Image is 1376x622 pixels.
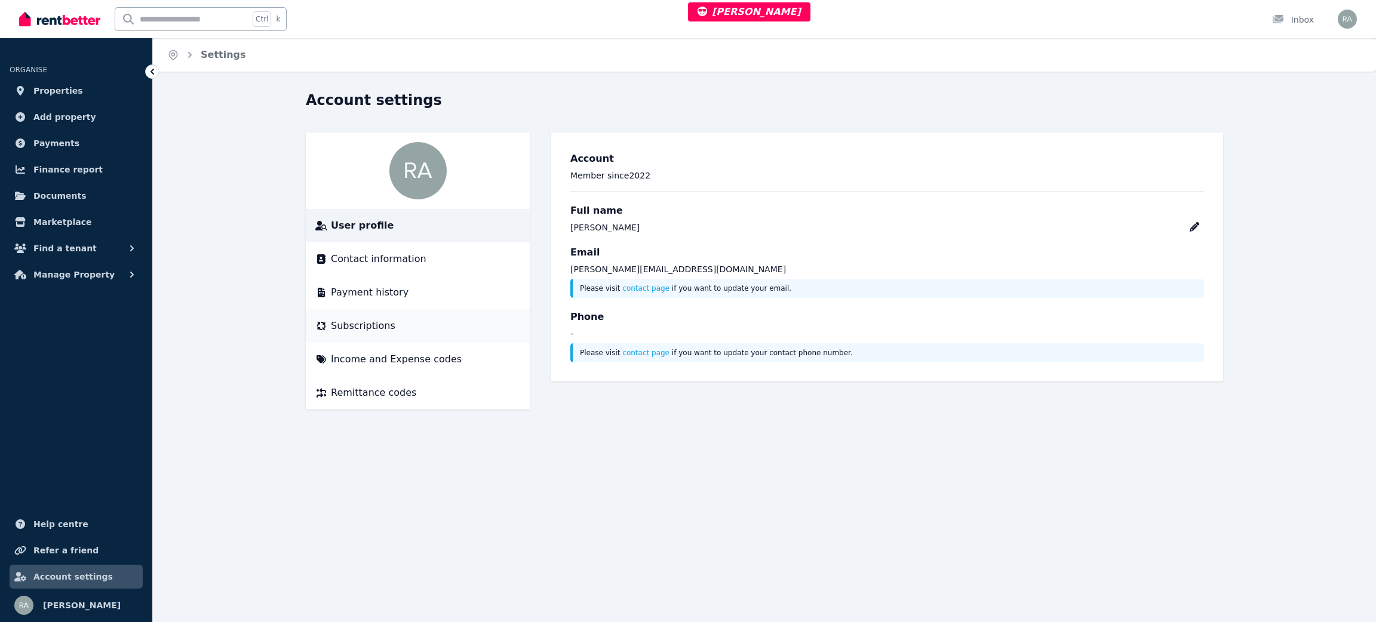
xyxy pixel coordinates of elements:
a: Remittance codes [315,386,520,400]
a: Payments [10,131,143,155]
span: Properties [33,84,83,98]
span: [PERSON_NAME] [43,598,121,612]
span: Find a tenant [33,241,97,255]
nav: Breadcrumb [153,38,260,72]
button: Find a tenant [10,236,143,260]
p: Please visit if you want to update your contact phone number. [580,348,1197,358]
span: Add property [33,110,96,124]
p: [PERSON_NAME][EMAIL_ADDRESS][DOMAIN_NAME] [570,263,1204,275]
span: Payment history [331,285,408,300]
div: Inbox [1272,14,1314,26]
p: Member since 2022 [570,170,1204,181]
h3: Account [570,152,1204,166]
a: Settings [201,49,246,60]
p: Please visit if you want to update your email. [580,284,1197,293]
a: Help centre [10,512,143,536]
span: Marketplace [33,215,91,229]
a: Account settings [10,565,143,589]
a: contact page [622,284,669,292]
span: Income and Expense codes [331,352,462,367]
a: contact page [622,349,669,357]
a: Refer a friend [10,538,143,562]
span: User profile [331,218,394,233]
span: [PERSON_NAME] [698,6,801,17]
a: Subscriptions [315,319,520,333]
span: Help centre [33,517,88,531]
a: User profile [315,218,520,233]
a: Documents [10,184,143,208]
span: Documents [33,189,87,203]
span: Contact information [331,252,426,266]
h3: Full name [570,204,1204,218]
span: Remittance codes [331,386,416,400]
img: Rochelle Alvarez [1338,10,1357,29]
a: Properties [10,79,143,103]
span: Subscriptions [331,319,395,333]
span: Payments [33,136,79,150]
img: Rochelle Alvarez [389,142,447,199]
span: Finance report [33,162,103,177]
img: Rochelle Alvarez [14,596,33,615]
span: ORGANISE [10,66,47,74]
span: k [276,14,280,24]
a: Payment history [315,285,520,300]
span: Account settings [33,569,113,584]
span: Ctrl [253,11,271,27]
h1: Account settings [306,91,442,110]
h3: Phone [570,310,1204,324]
h3: Email [570,245,1204,260]
div: [PERSON_NAME] [570,221,640,233]
button: Manage Property [10,263,143,287]
a: Marketplace [10,210,143,234]
span: Refer a friend [33,543,99,558]
a: Add property [10,105,143,129]
a: Income and Expense codes [315,352,520,367]
a: Contact information [315,252,520,266]
a: Finance report [10,158,143,181]
p: - [570,328,1204,340]
span: Manage Property [33,267,115,282]
img: RentBetter [19,10,100,28]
